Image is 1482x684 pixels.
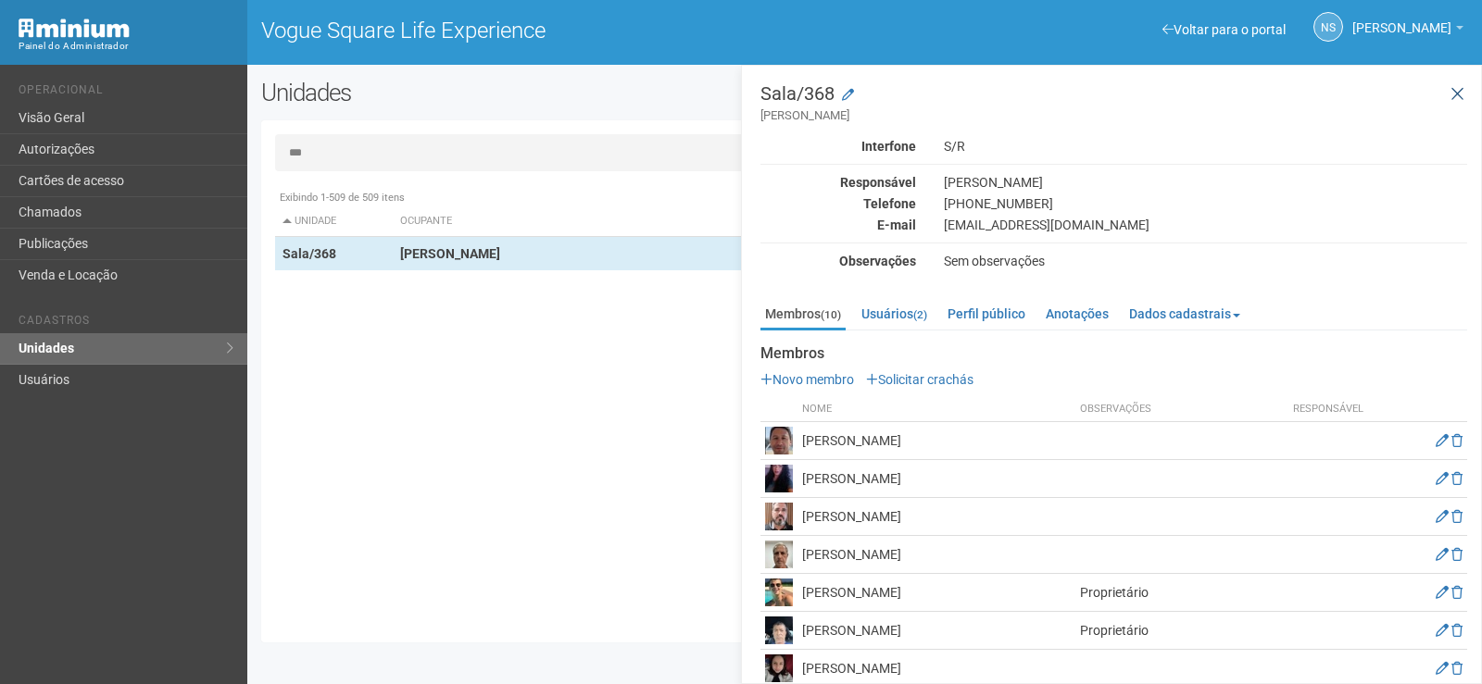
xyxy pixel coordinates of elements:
div: S/R [930,138,1481,155]
small: [PERSON_NAME] [760,107,1467,124]
div: Observações [747,253,930,269]
a: Membros(10) [760,300,846,330]
li: Operacional [19,83,233,103]
a: Usuários(2) [857,300,932,328]
a: Voltar para o portal [1162,22,1286,37]
div: Sem observações [930,253,1481,269]
strong: Membros [760,345,1467,362]
a: Excluir membro [1451,509,1463,524]
img: user.png [765,578,793,606]
td: [PERSON_NAME] [798,574,1075,612]
th: Nome [798,397,1075,422]
a: Perfil público [943,300,1030,328]
a: Excluir membro [1451,585,1463,600]
td: [PERSON_NAME] [798,612,1075,650]
div: Telefone [747,195,930,212]
td: [PERSON_NAME] [798,498,1075,536]
a: Editar membro [1436,623,1449,638]
div: [PHONE_NUMBER] [930,195,1481,212]
div: [EMAIL_ADDRESS][DOMAIN_NAME] [930,217,1481,233]
a: Editar membro [1436,547,1449,562]
a: Solicitar crachás [866,372,973,387]
a: Anotações [1041,300,1113,328]
a: NS [1313,12,1343,42]
a: Editar membro [1436,661,1449,676]
img: user.png [765,616,793,644]
img: Minium [19,19,130,38]
a: Excluir membro [1451,547,1463,562]
li: Cadastros [19,314,233,333]
div: Exibindo 1-509 de 509 itens [275,190,1454,206]
a: Dados cadastrais [1124,300,1245,328]
a: Excluir membro [1451,433,1463,448]
strong: [PERSON_NAME] [400,246,500,261]
img: user.png [765,541,793,568]
td: Proprietário [1075,612,1282,650]
a: Editar membro [1436,471,1449,486]
span: Nicolle Silva [1352,3,1451,35]
small: (2) [913,308,927,321]
a: Editar membro [1436,585,1449,600]
strong: Sala/368 [283,246,336,261]
th: Responsável [1282,397,1375,422]
th: Ocupante: activate to sort column ascending [393,206,956,237]
a: Novo membro [760,372,854,387]
a: Editar membro [1436,433,1449,448]
img: user.png [765,654,793,682]
div: [PERSON_NAME] [930,174,1481,191]
h3: Sala/368 [760,84,1467,124]
td: Proprietário [1075,574,1282,612]
a: Modificar a unidade [842,86,854,105]
img: user.png [765,465,793,492]
th: Observações [1075,397,1282,422]
td: [PERSON_NAME] [798,422,1075,460]
img: user.png [765,427,793,454]
div: Interfone [747,138,930,155]
div: Responsável [747,174,930,191]
a: Excluir membro [1451,661,1463,676]
small: (10) [821,308,841,321]
h2: Unidades [261,79,748,106]
div: E-mail [747,217,930,233]
td: [PERSON_NAME] [798,460,1075,498]
a: Excluir membro [1451,471,1463,486]
div: Painel do Administrador [19,38,233,55]
td: [PERSON_NAME] [798,536,1075,574]
th: Unidade: activate to sort column descending [275,206,393,237]
a: Excluir membro [1451,623,1463,638]
a: Editar membro [1436,509,1449,524]
h1: Vogue Square Life Experience [261,19,851,43]
a: [PERSON_NAME] [1352,23,1463,38]
img: user.png [765,503,793,530]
